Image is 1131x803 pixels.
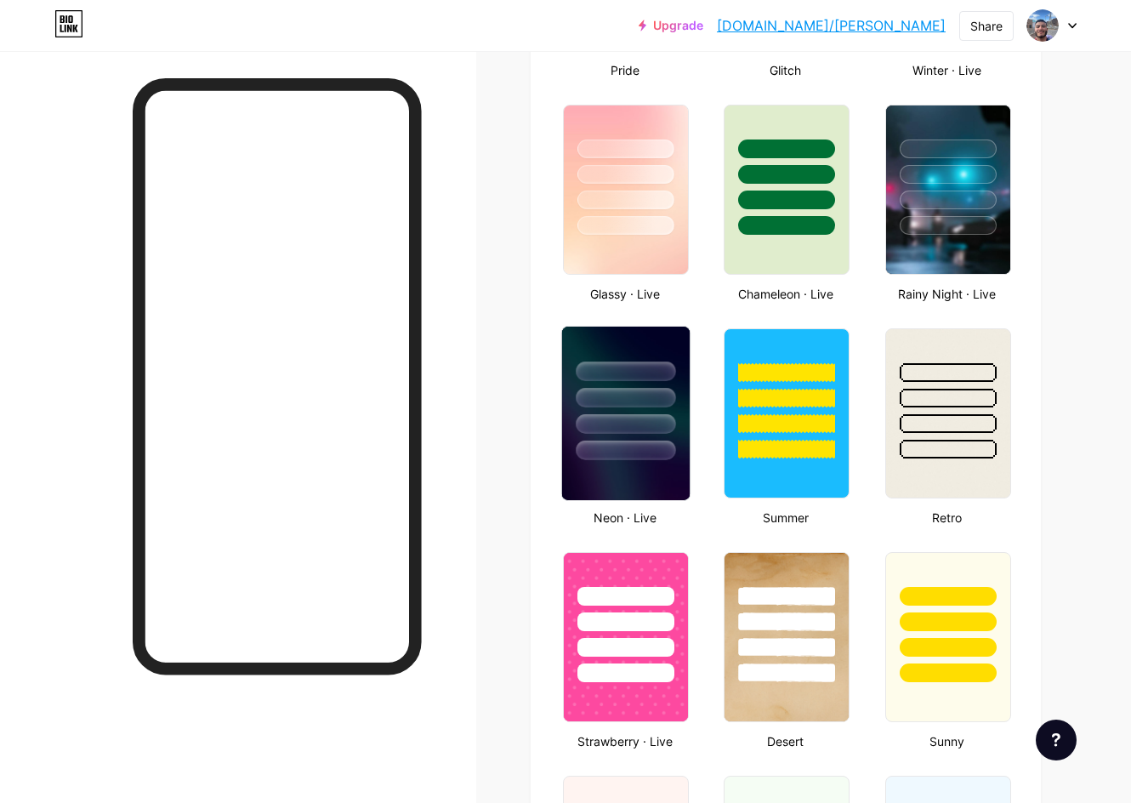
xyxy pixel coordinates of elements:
div: Rainy Night · Live [880,285,1014,303]
div: Glitch [719,61,852,79]
div: Retro [880,509,1014,527]
div: Winter · Live [880,61,1014,79]
img: neon.jpg [562,327,690,500]
a: Upgrade [639,19,703,32]
div: Desert [719,732,852,750]
div: Strawberry · Live [558,732,691,750]
div: Share [970,17,1003,35]
div: Chameleon · Live [719,285,852,303]
img: juanes angarita [1026,9,1059,42]
div: Summer [719,509,852,527]
div: Neon · Live [558,509,691,527]
div: Pride [558,61,691,79]
a: [DOMAIN_NAME]/[PERSON_NAME] [717,15,946,36]
div: Sunny [880,732,1014,750]
div: Glassy · Live [558,285,691,303]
